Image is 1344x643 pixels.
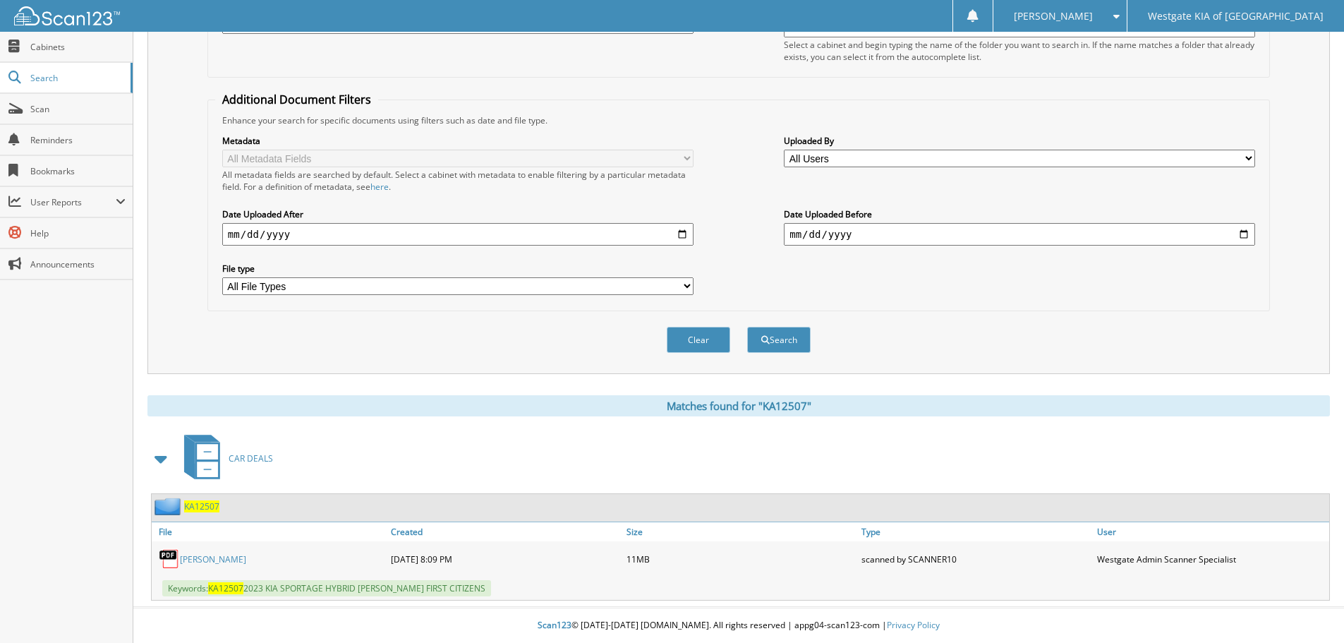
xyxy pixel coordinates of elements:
div: Matches found for "KA12507" [147,395,1330,416]
label: Date Uploaded Before [784,208,1255,220]
img: PDF.png [159,548,180,570]
span: Search [30,72,123,84]
div: © [DATE]-[DATE] [DOMAIN_NAME]. All rights reserved | appg04-scan123-com | [133,608,1344,643]
span: Scan123 [538,619,571,631]
a: KA12507 [184,500,219,512]
span: Reminders [30,134,126,146]
button: Clear [667,327,730,353]
img: scan123-logo-white.svg [14,6,120,25]
a: Size [623,522,859,541]
span: KA12507 [208,582,243,594]
span: [PERSON_NAME] [1014,12,1093,20]
a: Created [387,522,623,541]
a: [PERSON_NAME] [180,553,246,565]
div: Select a cabinet and begin typing the name of the folder you want to search in. If the name match... [784,39,1255,63]
input: start [222,223,694,246]
div: Westgate Admin Scanner Specialist [1094,545,1329,573]
a: CAR DEALS [176,431,273,486]
span: User Reports [30,196,116,208]
input: end [784,223,1255,246]
span: Announcements [30,258,126,270]
div: Enhance your search for specific documents using filters such as date and file type. [215,114,1262,126]
label: File type [222,263,694,275]
div: scanned by SCANNER10 [858,545,1094,573]
img: folder2.png [155,498,184,515]
span: Help [30,227,126,239]
span: Westgate KIA of [GEOGRAPHIC_DATA] [1148,12,1324,20]
label: Metadata [222,135,694,147]
a: Type [858,522,1094,541]
div: All metadata fields are searched by default. Select a cabinet with metadata to enable filtering b... [222,169,694,193]
div: [DATE] 8:09 PM [387,545,623,573]
span: Keywords: 2023 KIA SPORTAGE HYBRID [PERSON_NAME] FIRST CITIZENS [162,580,491,596]
span: Scan [30,103,126,115]
span: Bookmarks [30,165,126,177]
label: Date Uploaded After [222,208,694,220]
button: Search [747,327,811,353]
span: Cabinets [30,41,126,53]
a: here [370,181,389,193]
span: CAR DEALS [229,452,273,464]
a: Privacy Policy [887,619,940,631]
legend: Additional Document Filters [215,92,378,107]
a: User [1094,522,1329,541]
label: Uploaded By [784,135,1255,147]
a: File [152,522,387,541]
div: 11MB [623,545,859,573]
iframe: Chat Widget [1273,575,1344,643]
